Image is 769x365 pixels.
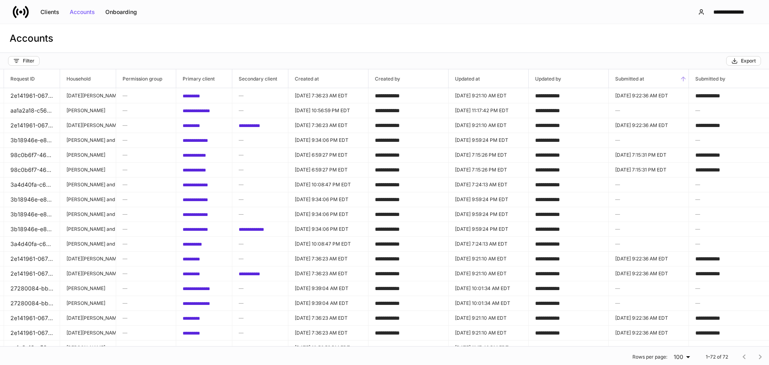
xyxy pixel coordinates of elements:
[455,137,522,143] p: [DATE] 9:59:24 PM EDT
[123,299,169,307] h6: —
[288,251,368,266] td: 2025-09-03T11:36:23.913Z
[449,311,529,326] td: 2025-09-03T13:21:10.314Z
[726,56,761,66] button: Export
[288,266,368,281] td: 2025-09-03T11:36:23.910Z
[288,325,368,341] td: 2025-09-03T11:36:23.912Z
[176,325,232,341] td: 8c508425-292b-40ce-9551-bf8639bf531a
[176,177,232,192] td: c7f1b083-e735-465b-9344-0dc43e99c1aa
[295,122,362,129] p: [DATE] 7:36:23 AM EDT
[64,6,100,18] button: Accounts
[66,270,109,277] p: [DATE][PERSON_NAME] and [PERSON_NAME]
[176,311,232,326] td: 8c508425-292b-40ce-9551-bf8639bf531a
[632,354,667,360] p: Rows per page:
[239,240,282,248] h6: —
[116,69,176,88] span: Permission group
[239,299,282,307] h6: —
[123,181,169,188] h6: —
[449,88,529,103] td: 2025-09-03T13:21:10.314Z
[288,147,368,163] td: 2025-09-02T22:59:27.679Z
[66,107,109,114] p: [PERSON_NAME]
[176,266,232,281] td: 8c508425-292b-40ce-9551-bf8639bf531a
[695,240,763,248] h6: —
[123,210,169,218] h6: —
[288,162,368,177] td: 2025-09-02T22:59:27.681Z
[609,88,689,103] td: 2025-09-03T13:22:36.525Z
[232,222,288,237] td: 15460fe6-2b34-4a60-838c-13265e26af3c
[455,167,522,173] p: [DATE] 7:15:26 PM EDT
[176,133,232,148] td: f432a089-bebc-4007-827b-1ecf9140c6e3
[449,118,529,133] td: 2025-09-03T13:21:10.314Z
[176,147,232,163] td: b497b816-35bb-420d-b850-afdac032476e
[615,93,682,99] p: [DATE] 9:22:36 AM EDT
[449,177,529,192] td: 2025-09-03T11:24:13.159Z
[529,69,608,88] span: Updated by
[295,300,362,307] p: [DATE] 9:39:04 AM EDT
[176,103,232,118] td: a90c9321-f1c3-4d1f-a93b-d4be18c3166a
[449,133,529,148] td: 2025-09-03T01:59:24.142Z
[295,167,362,173] p: [DATE] 6:59:27 PM EDT
[695,196,763,203] h6: —
[288,340,368,355] td: 2025-09-03T02:56:59.582Z
[615,196,682,203] h6: —
[455,270,522,277] p: [DATE] 9:21:10 AM EDT
[60,69,116,88] span: Household
[232,69,288,88] span: Secondary client
[295,196,362,203] p: [DATE] 9:34:06 PM EDT
[123,314,169,322] h6: —
[66,330,109,336] p: [DATE][PERSON_NAME] and [PERSON_NAME]
[123,240,169,248] h6: —
[609,118,689,133] td: 2025-09-03T13:22:36.525Z
[529,75,561,83] h6: Updated by
[239,92,282,99] h6: —
[239,166,282,173] h6: —
[123,151,169,159] h6: —
[615,122,682,129] p: [DATE] 9:22:36 AM EDT
[66,315,109,321] p: [DATE][PERSON_NAME] and [PERSON_NAME]
[239,284,282,292] h6: —
[609,162,689,177] td: 2025-09-02T23:15:31.788Z
[449,281,529,296] td: 2025-09-03T14:01:34.028Z
[368,69,448,88] span: Created by
[239,136,282,144] h6: —
[176,296,232,311] td: 4fa6655b-a0dc-41a4-86a3-b8e378143fb6
[123,196,169,203] h6: —
[615,152,682,158] p: [DATE] 7:15:31 PM EDT
[4,311,60,326] td: 2e141961-0675-49d6-9f44-fd3aa9469f50
[609,69,688,88] span: Submitted at
[288,311,368,326] td: 2025-09-03T11:36:23.911Z
[695,136,763,144] h6: —
[176,340,232,355] td: a90c9321-f1c3-4d1f-a93b-d4be18c3166a
[288,69,368,88] span: Created at
[66,241,109,247] p: [PERSON_NAME] and [PERSON_NAME]
[4,118,60,133] td: 2e141961-0675-49d6-9f44-fd3aa9469f50
[4,266,60,281] td: 2e141961-0675-49d6-9f44-fd3aa9469f50
[4,133,60,148] td: 3b18946e-e832-4207-a2c6-f481afec7ba9
[689,75,725,83] h6: Submitted by
[288,177,368,192] td: 2025-09-03T02:08:47.150Z
[695,107,763,114] h6: —
[455,107,522,114] p: [DATE] 11:17:42 PM EDT
[455,241,522,247] p: [DATE] 7:24:13 AM EDT
[455,330,522,336] p: [DATE] 9:21:10 AM EDT
[295,330,362,336] p: [DATE] 7:36:23 AM EDT
[239,255,282,262] h6: —
[239,181,282,188] h6: —
[4,69,60,88] span: Request ID
[66,196,109,203] p: [PERSON_NAME] and [PERSON_NAME]
[295,152,362,158] p: [DATE] 6:59:27 PM EDT
[455,93,522,99] p: [DATE] 9:21:10 AM EDT
[615,315,682,321] p: [DATE] 9:22:36 AM EDT
[66,285,109,292] p: [PERSON_NAME]
[615,256,682,262] p: [DATE] 9:22:36 AM EDT
[123,136,169,144] h6: —
[4,296,60,311] td: 27280084-bb3a-421b-9f1d-2ce2d15fbd42
[4,103,60,118] td: aa1a2a18-c566-405f-94c1-ccc08d0192cf
[239,329,282,337] h6: —
[239,210,282,218] h6: —
[455,196,522,203] p: [DATE] 9:59:24 PM EDT
[731,58,756,64] div: Export
[449,236,529,252] td: 2025-09-03T11:24:13.159Z
[449,296,529,311] td: 2025-09-03T14:01:34.028Z
[295,345,362,351] p: [DATE] 10:56:59 PM EDT
[176,69,232,88] span: Primary client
